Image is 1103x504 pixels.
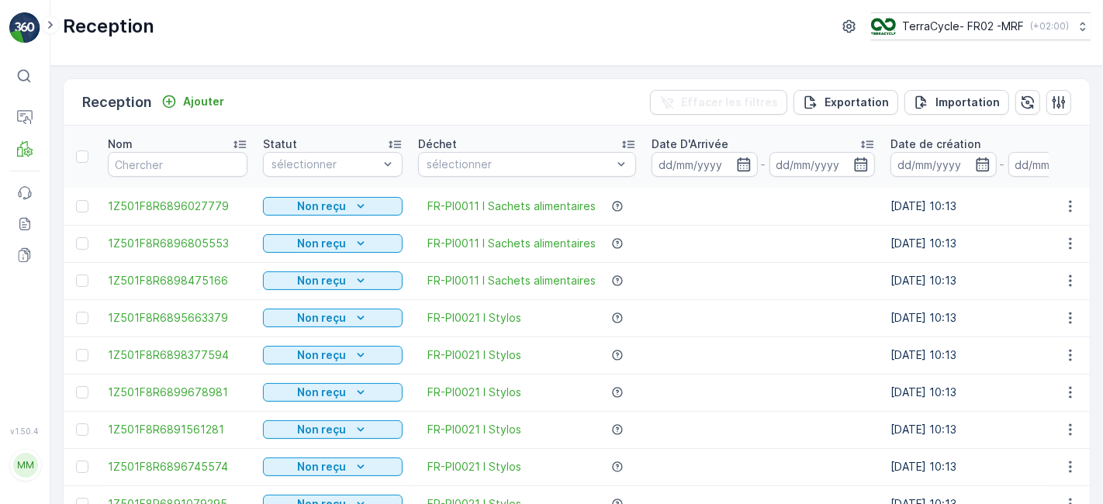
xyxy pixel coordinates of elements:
p: Non reçu [298,347,347,363]
button: Non reçu [263,197,403,216]
a: FR-PI0021 I Stylos [427,385,521,400]
a: 1Z501F8R6896027779 [108,198,247,214]
p: Ajouter [183,94,224,109]
div: Toggle Row Selected [76,200,88,212]
div: Toggle Row Selected [76,312,88,324]
a: FR-PI0011 I Sachets alimentaires [427,273,596,288]
button: Importation [904,90,1009,115]
a: FR-PI0021 I Stylos [427,310,521,326]
a: 1Z501F8R6896805553 [108,236,247,251]
button: Non reçu [263,420,403,439]
p: Exportation [825,95,889,110]
div: MM [13,453,38,478]
div: Toggle Row Selected [76,237,88,250]
p: Non reçu [298,273,347,288]
p: Date D'Arrivée [652,136,728,152]
button: Ajouter [155,92,230,111]
div: Toggle Row Selected [76,349,88,361]
img: terracycle.png [871,18,896,35]
div: Toggle Row Selected [76,386,88,399]
a: 1Z501F8R6898377594 [108,347,247,363]
p: Effacer les filtres [681,95,778,110]
p: Non reçu [298,385,347,400]
input: dd/mm/yyyy [890,152,997,177]
button: MM [9,439,40,492]
p: Non reçu [298,459,347,475]
button: Non reçu [263,457,403,476]
a: 1Z501F8R6891561281 [108,422,247,437]
p: TerraCycle- FR02 -MRF [902,19,1024,34]
p: Reception [63,14,154,39]
input: dd/mm/yyyy [652,152,758,177]
img: logo [9,12,40,43]
button: TerraCycle- FR02 -MRF(+02:00) [871,12,1091,40]
p: Non reçu [298,198,347,214]
p: Statut [263,136,297,152]
p: Reception [82,91,152,113]
a: FR-PI0021 I Stylos [427,459,521,475]
button: Non reçu [263,309,403,327]
p: - [761,155,766,174]
p: - [1000,155,1005,174]
div: Toggle Row Selected [76,423,88,436]
div: Toggle Row Selected [76,274,88,287]
a: 1Z501F8R6899678981 [108,385,247,400]
input: dd/mm/yyyy [769,152,876,177]
p: Date de création [890,136,980,152]
a: 1Z501F8R6896745574 [108,459,247,475]
a: FR-PI0021 I Stylos [427,422,521,437]
button: Non reçu [263,346,403,364]
a: FR-PI0011 I Sachets alimentaires [427,198,596,214]
p: Non reçu [298,422,347,437]
p: sélectionner [427,157,612,172]
a: FR-PI0011 I Sachets alimentaires [427,236,596,251]
button: Exportation [794,90,898,115]
button: Non reçu [263,383,403,402]
span: v 1.50.4 [9,426,40,436]
p: Nom [108,136,133,152]
p: Importation [935,95,1000,110]
input: Chercher [108,152,247,177]
p: ( +02:00 ) [1030,20,1069,33]
p: Déchet [418,136,457,152]
button: Non reçu [263,234,403,253]
a: 1Z501F8R6898475166 [108,273,247,288]
button: Effacer les filtres [650,90,787,115]
a: FR-PI0021 I Stylos [427,347,521,363]
div: Toggle Row Selected [76,461,88,473]
p: Non reçu [298,236,347,251]
p: sélectionner [271,157,379,172]
p: Non reçu [298,310,347,326]
a: 1Z501F8R6895663379 [108,310,247,326]
button: Non reçu [263,271,403,290]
